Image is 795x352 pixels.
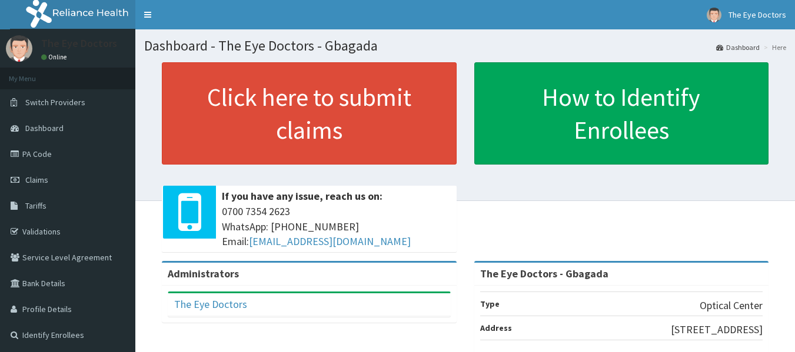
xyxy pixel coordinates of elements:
a: [EMAIL_ADDRESS][DOMAIN_NAME] [249,234,411,248]
a: Online [41,53,69,61]
b: If you have any issue, reach us on: [222,189,382,203]
img: User Image [707,8,721,22]
span: 0700 7354 2623 WhatsApp: [PHONE_NUMBER] Email: [222,204,451,249]
p: [STREET_ADDRESS] [671,322,763,337]
span: Switch Providers [25,97,85,108]
a: The Eye Doctors [174,297,247,311]
span: Dashboard [25,123,64,133]
span: Claims [25,175,48,185]
h1: Dashboard - The Eye Doctors - Gbagada [144,38,786,53]
img: User Image [6,35,32,62]
a: Dashboard [716,42,760,52]
a: Click here to submit claims [162,62,457,165]
a: How to Identify Enrollees [474,62,769,165]
p: Optical Center [700,298,763,313]
span: Tariffs [25,200,46,211]
p: The Eye Doctors [41,38,117,49]
li: Here [761,42,786,52]
strong: The Eye Doctors - Gbagada [480,267,608,280]
b: Type [480,299,500,309]
b: Address [480,323,512,333]
b: Administrators [168,267,239,280]
span: The Eye Doctors [729,9,786,20]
